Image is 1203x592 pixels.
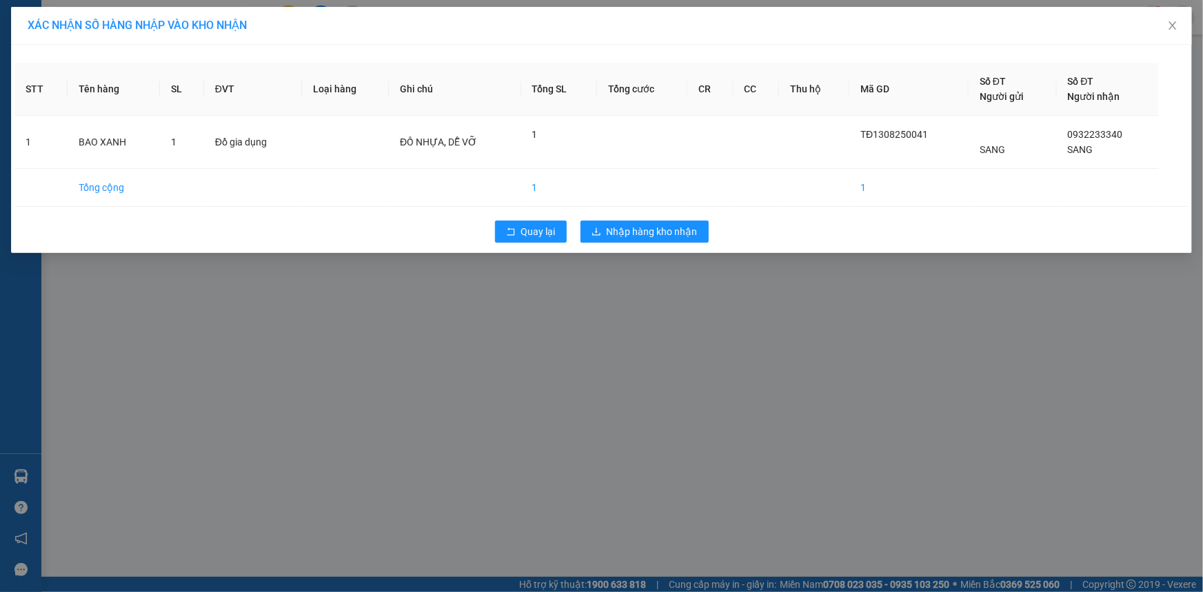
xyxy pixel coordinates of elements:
span: 0932233340 [1068,129,1123,140]
th: Ghi chú [389,63,520,116]
td: BAO XANH [68,116,160,169]
button: rollbackQuay lại [495,221,567,243]
th: ĐVT [204,63,302,116]
span: XÁC NHẬN SỐ HÀNG NHẬP VÀO KHO NHẬN [28,19,247,32]
td: 1 [521,169,597,207]
th: Mã GD [849,63,969,116]
th: SL [160,63,204,116]
button: downloadNhập hàng kho nhận [580,221,709,243]
th: Tổng cước [597,63,687,116]
td: Tổng cộng [68,169,160,207]
span: ĐỒ NHỰA, DỄ VỠ [400,136,477,147]
span: Nhập hàng kho nhận [607,224,698,239]
span: Quay lại [521,224,556,239]
span: Người nhận [1068,91,1120,102]
span: download [592,227,601,238]
span: close [1167,20,1178,31]
button: Close [1153,7,1192,45]
th: STT [14,63,68,116]
td: Đồ gia dụng [204,116,302,169]
th: Tổng SL [521,63,597,116]
th: Thu hộ [779,63,849,116]
span: 1 [171,136,176,147]
th: Tên hàng [68,63,160,116]
span: 1 [532,129,538,140]
td: 1 [849,169,969,207]
span: Số ĐT [1068,76,1094,87]
th: CC [734,63,779,116]
span: Số ĐT [980,76,1006,87]
span: SANG [980,144,1005,155]
span: SANG [1068,144,1093,155]
span: rollback [506,227,516,238]
td: 1 [14,116,68,169]
span: Người gửi [980,91,1024,102]
span: TĐ1308250041 [860,129,928,140]
th: CR [687,63,733,116]
th: Loại hàng [302,63,389,116]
